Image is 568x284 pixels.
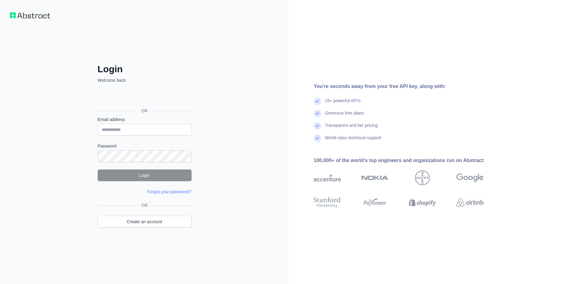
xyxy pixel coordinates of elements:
iframe: Sign in with Google Button [95,90,193,104]
img: google [456,170,484,185]
div: Generous free plans [325,110,364,122]
img: check mark [314,98,321,105]
img: shopify [409,196,436,209]
img: check mark [314,122,321,130]
label: Password [98,143,192,149]
span: OR [136,108,153,114]
img: nokia [361,170,388,185]
span: OR [139,202,150,208]
div: 15+ powerful API's [325,98,361,110]
div: Transparent and fair pricing [325,122,378,135]
div: 100,000+ of the world's top engineers and organizations run on Abstract: [314,157,503,164]
div: You're seconds away from your free API key, along with: [314,83,503,90]
img: stanford university [314,196,341,209]
img: check mark [314,110,321,117]
img: check mark [314,135,321,142]
img: airbnb [456,196,484,209]
img: accenture [314,170,341,185]
a: Create an account [98,216,192,228]
button: Login [98,169,192,181]
div: World-class technical support [325,135,381,147]
a: Forgot your password? [147,189,191,194]
h2: Login [98,64,192,75]
img: Workflow [10,12,50,19]
img: bayer [415,170,430,185]
p: Welcome back [98,77,192,83]
label: Email address [98,116,192,123]
img: payoneer [361,196,388,209]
